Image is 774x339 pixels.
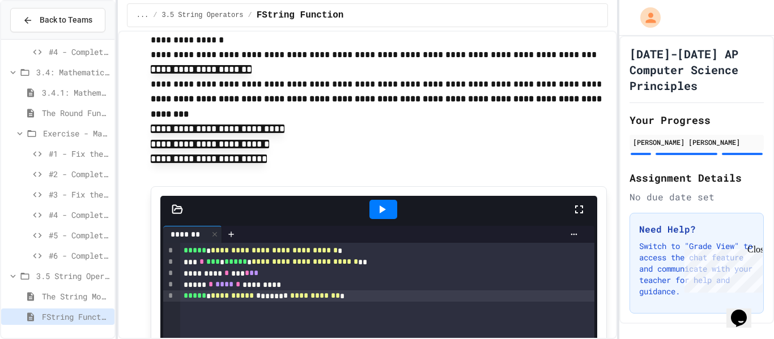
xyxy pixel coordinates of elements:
[36,270,110,282] span: 3.5 String Operators
[639,222,754,236] h3: Need Help?
[49,229,110,241] span: #5 - Complete the Code (Hard)
[5,5,78,72] div: Chat with us now!Close
[49,148,110,160] span: #1 - Fix the Code (Easy)
[42,290,110,302] span: The String Module
[42,311,110,323] span: FString Function
[248,11,252,20] span: /
[680,244,763,293] iframe: chat widget
[42,107,110,119] span: The Round Function
[630,112,764,128] h2: Your Progress
[639,241,754,297] p: Switch to "Grade View" to access the chat feature and communicate with your teacher for help and ...
[628,5,664,31] div: My Account
[43,127,110,139] span: Exercise - Mathematical Operators
[153,11,157,20] span: /
[10,8,105,32] button: Back to Teams
[49,168,110,180] span: #2 - Complete the Code (Easy)
[630,46,764,93] h1: [DATE]-[DATE] AP Computer Science Principles
[49,188,110,200] span: #3 - Fix the Code (Medium)
[42,87,110,98] span: 3.4.1: Mathematical Operators
[36,66,110,78] span: 3.4: Mathematical Operators
[49,250,110,261] span: #6 - Complete the Code (Hard)
[137,11,149,20] span: ...
[162,11,244,20] span: 3.5 String Operators
[257,8,344,22] span: FString Function
[49,209,110,221] span: #4 - Complete the Code (Medium)
[49,46,110,58] span: #4 - Complete the Code (Medium)
[633,137,760,147] div: [PERSON_NAME] [PERSON_NAME]
[630,190,764,204] div: No due date set
[40,14,92,26] span: Back to Teams
[630,170,764,186] h2: Assignment Details
[726,294,763,328] iframe: chat widget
